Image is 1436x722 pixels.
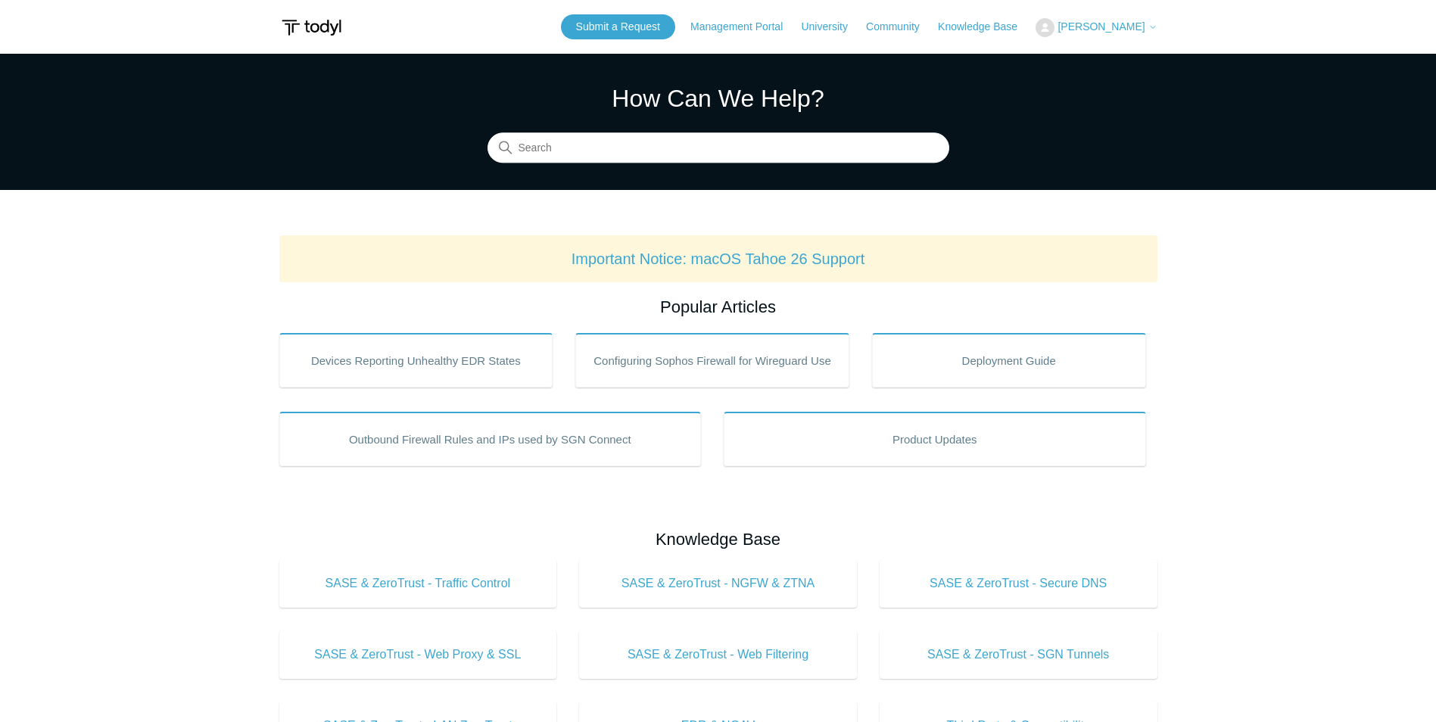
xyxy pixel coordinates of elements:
span: SASE & ZeroTrust - Secure DNS [902,574,1135,593]
a: Important Notice: macOS Tahoe 26 Support [572,251,865,267]
h1: How Can We Help? [487,80,949,117]
input: Search [487,133,949,163]
a: Knowledge Base [938,19,1033,35]
h2: Knowledge Base [279,527,1157,552]
a: Product Updates [724,412,1146,466]
a: SASE & ZeroTrust - Traffic Control [279,559,557,608]
button: [PERSON_NAME] [1036,18,1157,37]
a: Submit a Request [561,14,675,39]
a: SASE & ZeroTrust - Web Proxy & SSL [279,630,557,679]
a: SASE & ZeroTrust - Secure DNS [880,559,1157,608]
a: SASE & ZeroTrust - NGFW & ZTNA [579,559,857,608]
span: [PERSON_NAME] [1058,20,1145,33]
span: SASE & ZeroTrust - Web Proxy & SSL [302,646,534,664]
a: Devices Reporting Unhealthy EDR States [279,333,553,387]
h2: Popular Articles [279,294,1157,319]
a: University [801,19,862,35]
span: SASE & ZeroTrust - Traffic Control [302,574,534,593]
a: Configuring Sophos Firewall for Wireguard Use [575,333,849,387]
span: SASE & ZeroTrust - NGFW & ZTNA [602,574,834,593]
a: SASE & ZeroTrust - Web Filtering [579,630,857,679]
img: Todyl Support Center Help Center home page [279,14,344,42]
a: Community [866,19,935,35]
a: SASE & ZeroTrust - SGN Tunnels [880,630,1157,679]
a: Deployment Guide [872,333,1146,387]
a: Outbound Firewall Rules and IPs used by SGN Connect [279,412,702,466]
a: Management Portal [690,19,798,35]
span: SASE & ZeroTrust - Web Filtering [602,646,834,664]
span: SASE & ZeroTrust - SGN Tunnels [902,646,1135,664]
